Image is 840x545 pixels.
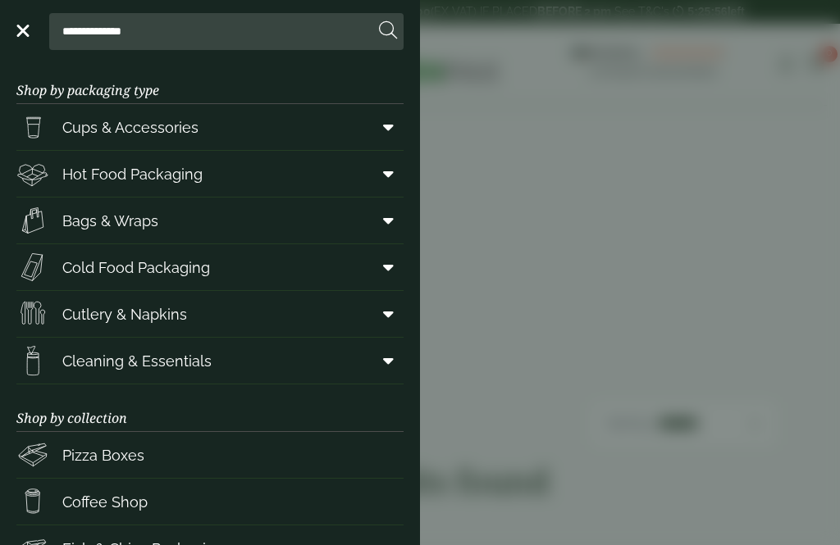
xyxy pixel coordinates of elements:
img: PintNhalf_cup.svg [16,111,49,143]
a: Hot Food Packaging [16,151,404,197]
h3: Shop by packaging type [16,57,404,104]
img: Deli_box.svg [16,157,49,190]
span: Bags & Wraps [62,210,158,232]
span: Cutlery & Napkins [62,303,187,325]
span: Hot Food Packaging [62,163,203,185]
img: Pizza_boxes.svg [16,438,49,471]
img: Paper_carriers.svg [16,204,49,237]
span: Cold Food Packaging [62,257,210,279]
a: Bags & Wraps [16,198,404,243]
a: Cleaning & Essentials [16,338,404,384]
img: Sandwich_box.svg [16,251,49,284]
img: open-wipe.svg [16,344,49,377]
span: Pizza Boxes [62,444,144,466]
img: Cutlery.svg [16,297,49,330]
a: Cups & Accessories [16,104,404,150]
h3: Shop by collection [16,384,404,432]
a: Cutlery & Napkins [16,291,404,337]
a: Pizza Boxes [16,432,404,478]
span: Coffee Shop [62,491,148,513]
span: Cleaning & Essentials [62,350,212,372]
span: Cups & Accessories [62,116,199,139]
a: Coffee Shop [16,479,404,525]
a: Cold Food Packaging [16,244,404,290]
img: HotDrink_paperCup.svg [16,485,49,518]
